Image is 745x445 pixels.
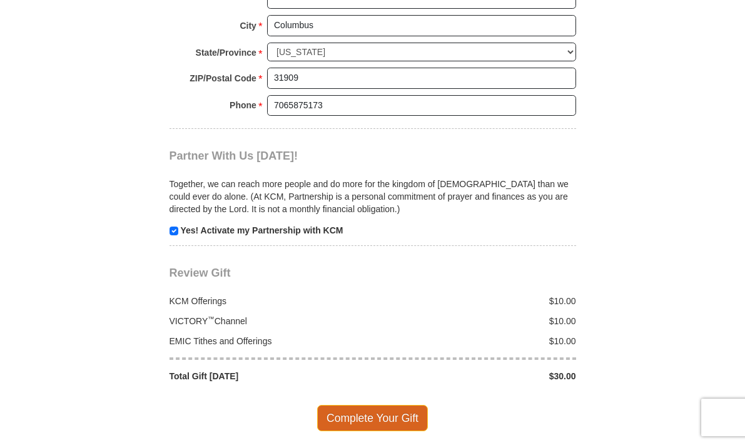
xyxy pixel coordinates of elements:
[373,295,583,307] div: $10.00
[196,44,256,61] strong: State/Province
[373,370,583,382] div: $30.00
[208,315,215,322] sup: ™
[190,69,256,87] strong: ZIP/Postal Code
[163,295,373,307] div: KCM Offerings
[180,225,343,235] strong: Yes! Activate my Partnership with KCM
[317,405,428,431] span: Complete Your Gift
[163,370,373,382] div: Total Gift [DATE]
[163,315,373,327] div: VICTORY Channel
[170,267,231,279] span: Review Gift
[170,150,298,162] span: Partner With Us [DATE]!
[170,178,576,215] p: Together, we can reach more people and do more for the kingdom of [DEMOGRAPHIC_DATA] than we coul...
[230,96,256,114] strong: Phone
[373,315,583,327] div: $10.00
[163,335,373,347] div: EMIC Tithes and Offerings
[240,17,256,34] strong: City
[373,335,583,347] div: $10.00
